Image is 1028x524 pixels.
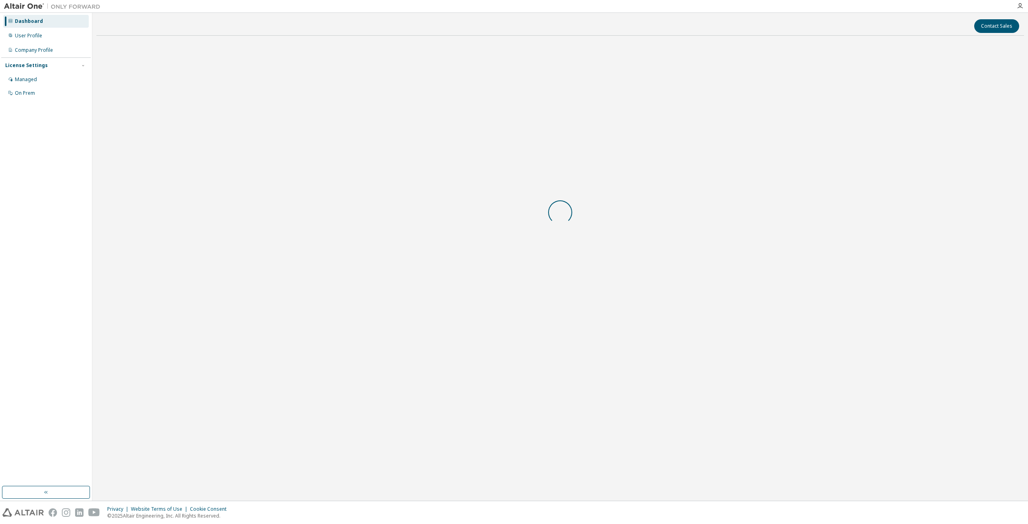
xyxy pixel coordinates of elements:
div: Company Profile [15,47,53,53]
div: User Profile [15,33,42,39]
img: altair_logo.svg [2,508,44,517]
div: Managed [15,76,37,83]
div: On Prem [15,90,35,96]
p: © 2025 Altair Engineering, Inc. All Rights Reserved. [107,512,231,519]
img: instagram.svg [62,508,70,517]
img: facebook.svg [49,508,57,517]
div: License Settings [5,62,48,69]
img: youtube.svg [88,508,100,517]
div: Dashboard [15,18,43,24]
div: Website Terms of Use [131,506,190,512]
div: Privacy [107,506,131,512]
img: linkedin.svg [75,508,84,517]
img: Altair One [4,2,104,10]
button: Contact Sales [974,19,1019,33]
div: Cookie Consent [190,506,231,512]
